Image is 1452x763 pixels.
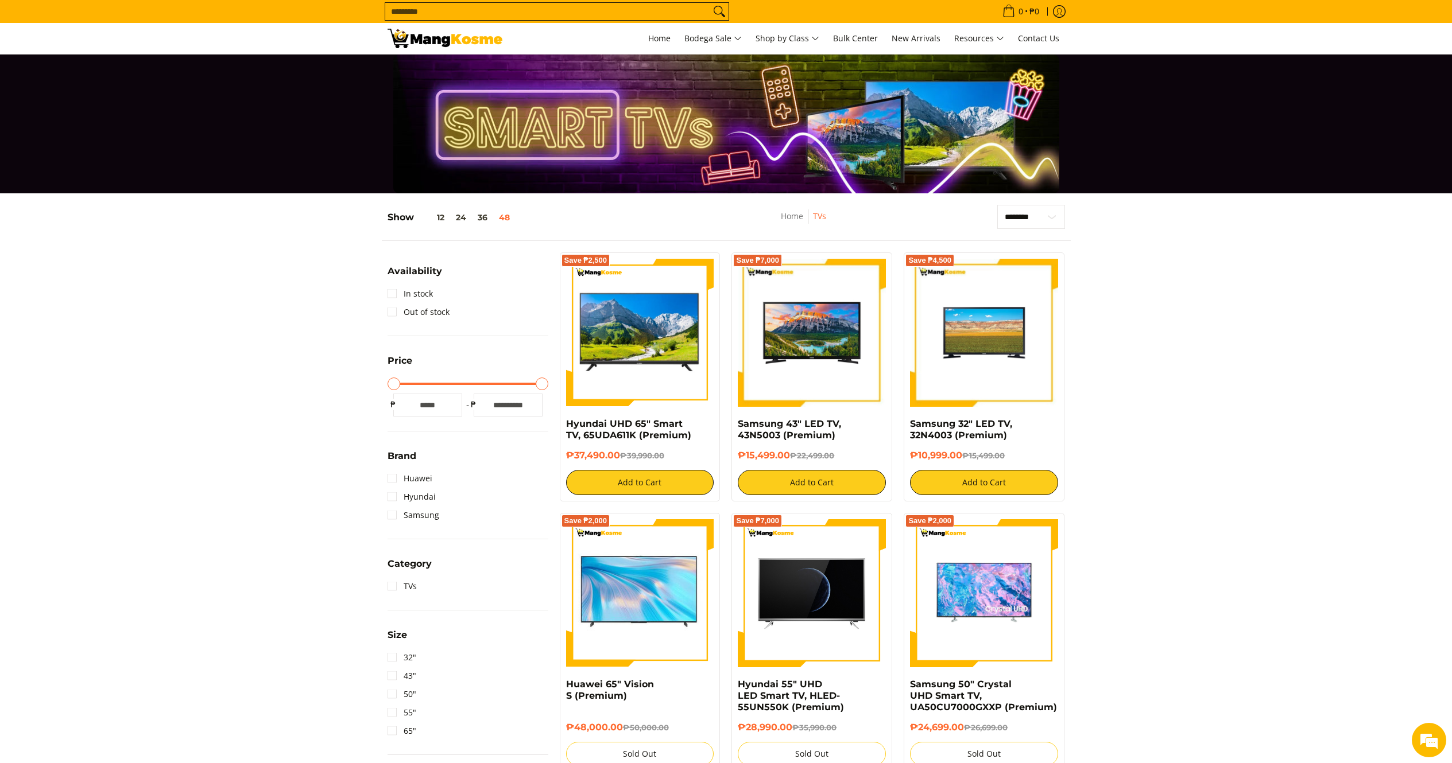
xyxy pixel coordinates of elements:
h6: ₱28,990.00 [738,722,886,733]
a: Hyundai 55" UHD LED Smart TV, HLED-55UN550K (Premium) [738,679,844,713]
a: 43" [388,667,416,685]
del: ₱15,499.00 [962,451,1005,460]
h6: ₱10,999.00 [910,450,1058,461]
a: Contact Us [1012,23,1065,54]
nav: Main Menu [514,23,1065,54]
a: Bulk Center [827,23,884,54]
a: 55" [388,703,416,722]
summary: Open [388,630,407,648]
span: Price [388,356,412,365]
span: ₱ [388,399,399,410]
a: Out of stock [388,303,450,321]
button: 24 [450,213,472,222]
a: Samsung 50" Crystal UHD Smart TV, UA50CU7000GXXP (Premium) [910,679,1057,713]
a: 50" [388,685,416,703]
span: Save ₱2,500 [564,257,607,264]
a: Shop by Class [750,23,825,54]
span: Resources [954,32,1004,46]
summary: Open [388,559,432,577]
span: Shop by Class [756,32,819,46]
summary: Open [388,267,442,285]
h6: ₱15,499.00 [738,450,886,461]
img: Samsung 50" Crystal UHD Smart TV, UA50CU7000GXXP (Premium) [910,519,1058,667]
img: samsung-32-inch-led-tv-full-view-mang-kosme [910,259,1058,407]
button: 36 [472,213,493,222]
del: ₱26,699.00 [964,723,1008,732]
summary: Open [388,356,412,374]
a: Huawei [388,469,432,488]
span: Availability [388,267,442,276]
span: Save ₱2,000 [564,517,607,524]
span: Category [388,559,432,569]
a: Huawei 65" Vision S (Premium) [566,679,654,701]
span: Bodega Sale [684,32,742,46]
a: Samsung 32" LED TV, 32N4003 (Premium) [910,418,1012,441]
button: 12 [414,213,450,222]
a: Samsung [388,506,439,524]
span: Save ₱7,000 [736,257,779,264]
del: ₱50,000.00 [623,723,669,732]
a: Hyundai [388,488,436,506]
img: huawei-s-65-inch-4k-lcd-display-tv-full-view-mang-kosme [566,525,714,660]
span: Save ₱7,000 [736,517,779,524]
button: Search [710,3,729,20]
a: Bodega Sale [679,23,748,54]
img: hyundai-ultra-hd-smart-tv-65-inch-full-view-mang-kosme [738,519,886,667]
a: New Arrivals [886,23,946,54]
img: Hyundai UHD 65" Smart TV, 65UDA611K (Premium) [566,259,714,407]
img: samsung-43-inch-led-tv-full-view- mang-kosme [738,259,886,407]
nav: Breadcrumbs [716,209,891,235]
h6: ₱24,699.00 [910,722,1058,733]
span: Size [388,630,407,640]
h5: Show [388,212,516,223]
a: Home [642,23,676,54]
span: ₱ [468,399,479,410]
span: Brand [388,451,416,461]
del: ₱35,990.00 [792,723,837,732]
span: Save ₱4,500 [908,257,951,264]
span: Save ₱2,000 [908,517,951,524]
a: Samsung 43" LED TV, 43N5003 (Premium) [738,418,841,441]
a: 32" [388,648,416,667]
span: Home [648,33,671,44]
a: TVs [388,577,417,595]
h6: ₱37,490.00 [566,450,714,461]
a: Home [781,211,803,221]
span: ₱0 [1028,7,1041,15]
a: TVs [813,211,826,221]
img: TVs - Premium Television Brands l Mang Kosme [388,29,502,48]
del: ₱22,499.00 [790,451,834,460]
a: 65" [388,722,416,740]
a: Hyundai UHD 65" Smart TV, 65UDA611K (Premium) [566,418,691,441]
span: 0 [1017,7,1025,15]
a: In stock [388,285,433,303]
button: Add to Cart [910,470,1058,495]
summary: Open [388,451,416,469]
del: ₱39,990.00 [620,451,664,460]
button: 48 [493,213,516,222]
span: • [999,5,1043,18]
span: New Arrivals [892,33,940,44]
span: Contact Us [1018,33,1059,44]
button: Add to Cart [566,470,714,495]
button: Add to Cart [738,470,886,495]
a: Resources [948,23,1010,54]
span: Bulk Center [833,33,878,44]
h6: ₱48,000.00 [566,722,714,733]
